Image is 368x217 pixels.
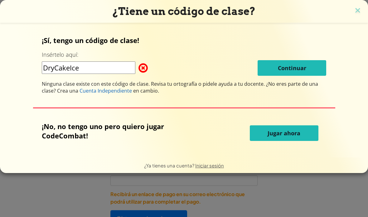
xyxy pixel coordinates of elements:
img: icono de cerrar [354,6,362,16]
font: ¡Sí, tengo un código de clase! [42,36,139,45]
font: Jugar ahora [268,129,300,137]
button: Continuar [258,60,326,76]
font: ¡No, no tengo uno pero quiero jugar CodeCombat! [42,122,164,140]
button: Jugar ahora [250,125,318,141]
font: ¿No eres parte de una clase? Crea una [42,80,318,94]
font: en cambio. [133,87,159,94]
font: ¿Ya tienes una cuenta? [144,162,194,168]
a: Iniciar sesión [195,162,224,168]
font: Insértelo aquí: [42,51,78,58]
font: ¿Tiene un código de clase? [113,5,255,17]
font: Cuenta Independiente [80,87,132,94]
font: Ninguna clase existe con este código de clase. Revisa tu ortografía o pidele ayuda a tu docente. [42,80,265,87]
font: Continuar [278,64,306,72]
